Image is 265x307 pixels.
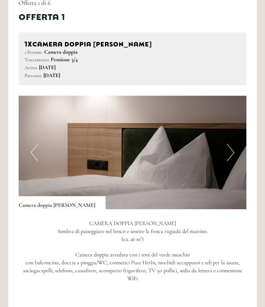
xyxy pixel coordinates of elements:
[24,57,49,63] small: Trattamento:
[187,178,228,193] button: Invia
[19,220,246,283] p: CAMERA DOPPIA [PERSON_NAME] Sembra di passeggiare nel bosco e sentire la fresca rugiada del matti...
[24,38,32,48] b: 1x
[24,73,42,78] small: Partenza:
[19,96,246,209] img: image
[44,49,78,55] b: Camera doppia
[10,33,92,38] small: 23:10
[51,56,78,63] b: Pensione 3/4
[43,72,60,79] b: [DATE]
[10,20,92,25] div: [GEOGRAPHIC_DATA]
[5,19,96,40] div: Buon giorno, come possiamo aiutarla?
[19,10,65,22] div: Offerta 1
[227,144,234,161] button: Next
[24,49,43,55] small: 2 Persone:
[24,38,241,48] div: Camera doppia [PERSON_NAME]
[31,144,38,161] button: Previous
[19,196,106,209] div: Camera doppia [PERSON_NAME]
[98,5,130,17] div: martedì
[24,65,38,71] small: Arrivo:
[39,64,56,71] b: [DATE]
